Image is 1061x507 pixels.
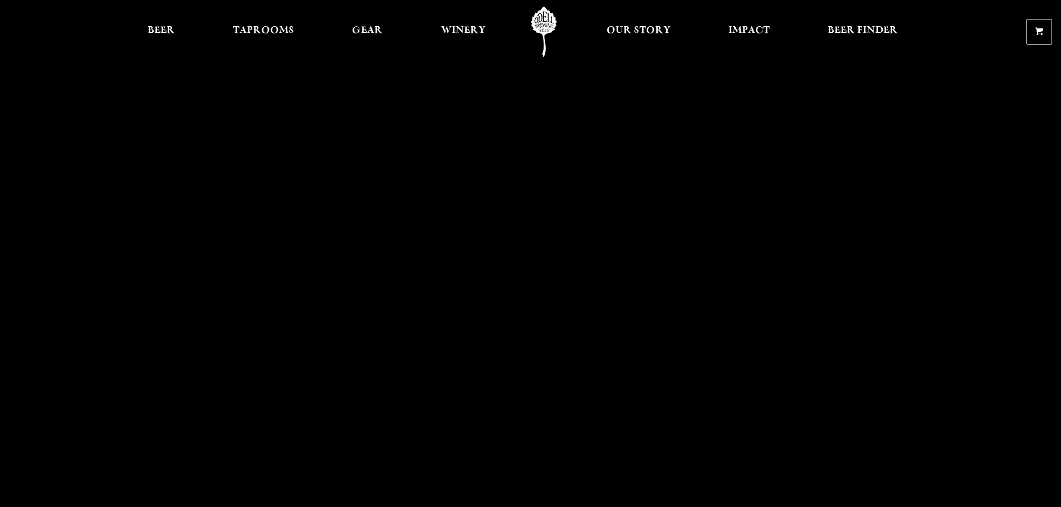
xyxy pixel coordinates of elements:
[140,7,182,57] a: Beer
[607,26,671,35] span: Our Story
[226,7,301,57] a: Taprooms
[828,26,898,35] span: Beer Finder
[148,26,175,35] span: Beer
[434,7,493,57] a: Winery
[345,7,390,57] a: Gear
[820,7,905,57] a: Beer Finder
[523,7,565,57] a: Odell Home
[352,26,383,35] span: Gear
[728,26,770,35] span: Impact
[721,7,777,57] a: Impact
[441,26,486,35] span: Winery
[233,26,294,35] span: Taprooms
[599,7,678,57] a: Our Story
